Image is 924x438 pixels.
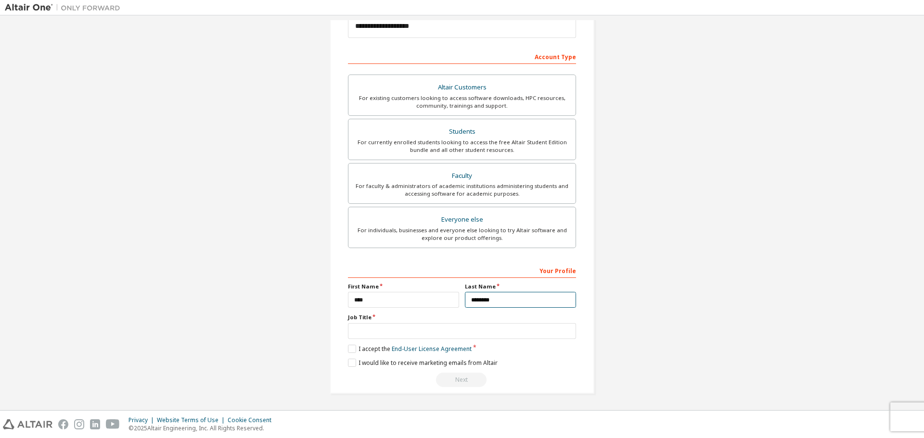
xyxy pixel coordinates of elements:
[354,138,570,154] div: For currently enrolled students looking to access the free Altair Student Edition bundle and all ...
[392,345,472,353] a: End-User License Agreement
[348,345,472,353] label: I accept the
[3,419,52,429] img: altair_logo.svg
[58,419,68,429] img: facebook.svg
[74,419,84,429] img: instagram.svg
[465,283,576,290] label: Last Name
[157,416,228,424] div: Website Terms of Use
[90,419,100,429] img: linkedin.svg
[354,182,570,198] div: For faculty & administrators of academic institutions administering students and accessing softwa...
[354,125,570,138] div: Students
[354,94,570,110] div: For existing customers looking to access software downloads, HPC resources, community, trainings ...
[128,424,277,432] p: © 2025 Altair Engineering, Inc. All Rights Reserved.
[348,373,576,387] div: Email already exists
[354,169,570,183] div: Faculty
[106,419,120,429] img: youtube.svg
[348,283,459,290] label: First Name
[348,263,576,278] div: Your Profile
[354,81,570,94] div: Altair Customers
[354,226,570,242] div: For individuals, businesses and everyone else looking to try Altair software and explore our prod...
[5,3,125,13] img: Altair One
[228,416,277,424] div: Cookie Consent
[348,359,498,367] label: I would like to receive marketing emails from Altair
[348,49,576,64] div: Account Type
[354,213,570,226] div: Everyone else
[128,416,157,424] div: Privacy
[348,313,576,321] label: Job Title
